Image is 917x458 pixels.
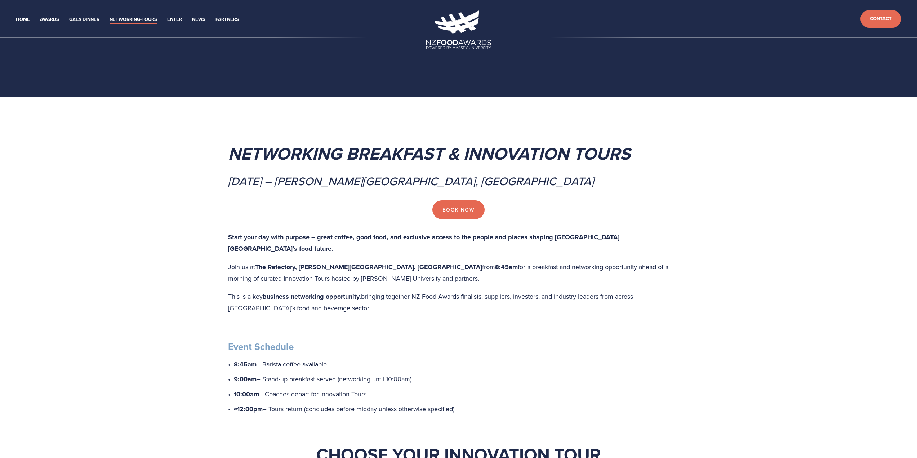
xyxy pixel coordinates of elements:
[69,15,99,24] a: Gala Dinner
[40,15,59,24] a: Awards
[228,340,294,353] strong: Event Schedule
[432,200,485,219] a: Book Now
[234,374,257,384] strong: 9:00am
[234,404,263,414] strong: ~12:00pm
[110,15,157,24] a: Networking-Tours
[234,390,259,399] strong: 10:00am
[255,262,482,272] strong: The Refectory, [PERSON_NAME][GEOGRAPHIC_DATA], [GEOGRAPHIC_DATA]
[228,173,594,189] em: [DATE] – [PERSON_NAME][GEOGRAPHIC_DATA], [GEOGRAPHIC_DATA]
[228,141,631,166] em: Networking Breakfast & Innovation Tours
[228,261,689,284] p: Join us at from for a breakfast and networking opportunity ahead of a morning of curated Innovati...
[263,292,361,301] strong: business networking opportunity,
[192,15,205,24] a: News
[228,232,621,254] strong: Start your day with purpose – great coffee, good food, and exclusive access to the people and pla...
[234,388,689,400] p: – Coaches depart for Innovation Tours
[16,15,30,24] a: Home
[495,262,518,272] strong: 8:45am
[234,360,257,369] strong: 8:45am
[228,291,689,314] p: This is a key bringing together NZ Food Awards finalists, suppliers, investors, and industry lead...
[234,373,689,385] p: – Stand-up breakfast served (networking until 10:00am)
[215,15,239,24] a: Partners
[234,359,689,370] p: – Barista coffee available
[234,403,689,415] p: – Tours return (concludes before midday unless otherwise specified)
[167,15,182,24] a: Enter
[860,10,901,28] a: Contact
